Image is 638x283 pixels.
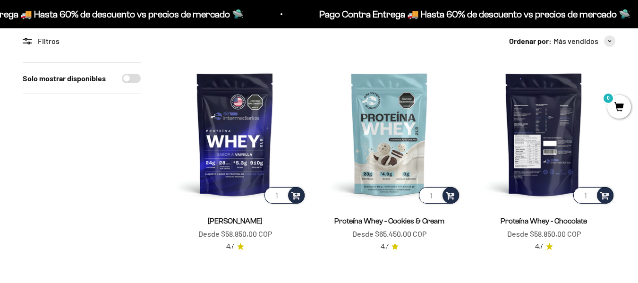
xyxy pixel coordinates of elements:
sale-price: Desde $65.450,00 COP [352,228,426,240]
a: 0 [607,103,631,113]
p: Pago Contra Entrega 🚚 Hasta 60% de descuento vs precios de mercado 🛸 [318,7,629,22]
span: 4.7 [535,241,543,252]
a: Proteína Whey - Chocolate [501,217,587,225]
mark: 0 [603,93,614,104]
a: Proteína Whey - Cookies & Cream [334,217,444,225]
sale-price: Desde $58.850,00 COP [198,228,272,240]
span: 4.7 [381,241,389,252]
span: 4.7 [226,241,234,252]
sale-price: Desde $58.850,00 COP [507,228,581,240]
a: 4.74.7 de 5.0 estrellas [226,241,244,252]
a: 4.74.7 de 5.0 estrellas [381,241,399,252]
label: Solo mostrar disponibles [23,72,106,85]
a: 4.74.7 de 5.0 estrellas [535,241,553,252]
span: Ordenar por: [509,35,552,47]
span: Más vendidos [553,35,598,47]
div: Filtros [23,35,141,47]
button: Más vendidos [553,35,615,47]
img: Proteína Whey - Chocolate [472,62,615,206]
a: [PERSON_NAME] [208,217,263,225]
